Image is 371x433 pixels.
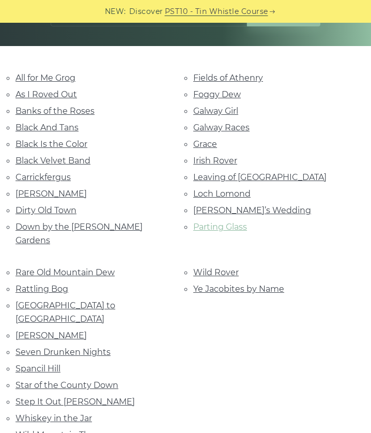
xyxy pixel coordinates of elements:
a: Step It Out [PERSON_NAME] [16,397,135,407]
a: PST10 - Tin Whistle Course [165,6,268,18]
a: Ye Jacobites by Name [193,284,284,294]
a: [PERSON_NAME]’s Wedding [193,205,311,215]
a: Dirty Old Town [16,205,76,215]
a: [GEOGRAPHIC_DATA] to [GEOGRAPHIC_DATA] [16,301,115,324]
a: Wild Rover [193,267,239,277]
a: Black Velvet Band [16,156,90,166]
a: Star of the County Down [16,380,118,390]
a: [PERSON_NAME] [16,331,87,340]
a: Black Is the Color [16,139,87,149]
a: Down by the [PERSON_NAME] Gardens [16,222,143,245]
a: Black And Tans [16,123,79,132]
a: Rattling Bog [16,284,68,294]
a: Fields of Athenry [193,73,263,83]
a: [PERSON_NAME] [16,189,87,199]
a: As I Roved Out [16,89,77,99]
span: Discover [129,6,163,18]
a: Foggy Dew [193,89,241,99]
span: NEW: [105,6,126,18]
a: Galway Races [193,123,250,132]
a: Irish Rover [193,156,237,166]
a: Rare Old Mountain Dew [16,267,115,277]
a: Spancil Hill [16,364,60,374]
a: Banks of the Roses [16,106,95,116]
a: Whiskey in the Jar [16,413,92,423]
a: All for Me Grog [16,73,75,83]
a: Galway Girl [193,106,238,116]
a: Carrickfergus [16,172,71,182]
a: Loch Lomond [193,189,251,199]
a: Leaving of [GEOGRAPHIC_DATA] [193,172,327,182]
a: Seven Drunken Nights [16,347,111,357]
a: Parting Glass [193,222,247,232]
a: Grace [193,139,217,149]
